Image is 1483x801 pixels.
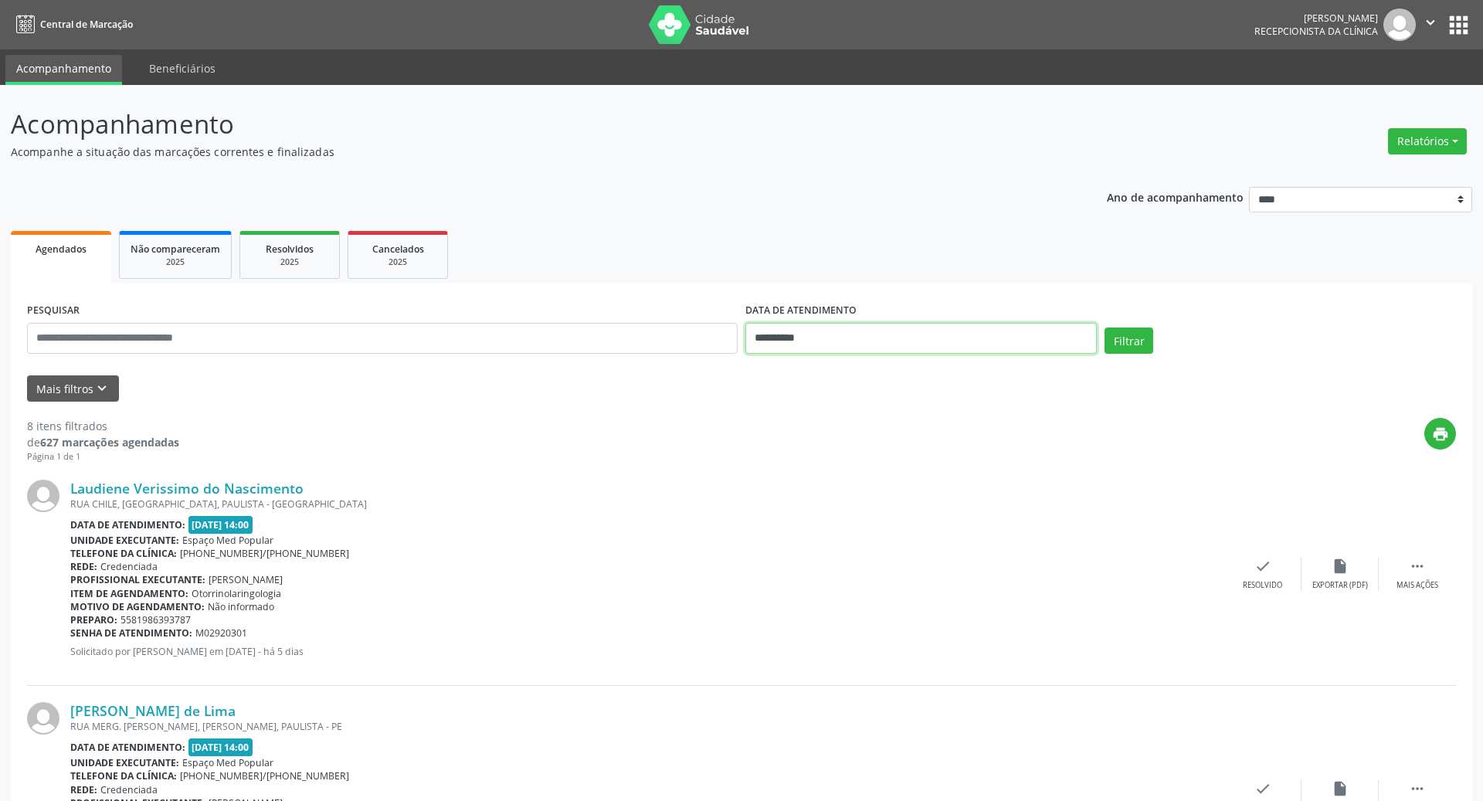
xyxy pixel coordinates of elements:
[27,375,119,402] button: Mais filtroskeyboard_arrow_down
[27,434,179,450] div: de
[182,534,273,547] span: Espaço Med Popular
[70,741,185,754] b: Data de atendimento:
[120,613,191,626] span: 5581986393787
[192,587,281,600] span: Otorrinolaringologia
[5,55,122,85] a: Acompanhamento
[266,243,314,256] span: Resolvidos
[1409,558,1426,575] i: 
[27,480,59,512] img: img
[1432,426,1449,443] i: print
[27,450,179,463] div: Página 1 de 1
[70,547,177,560] b: Telefone da clínica:
[1254,780,1271,797] i: check
[70,480,304,497] a: Laudiene Verissimo do Nascimento
[1312,580,1368,591] div: Exportar (PDF)
[40,18,133,31] span: Central de Marcação
[27,702,59,735] img: img
[11,144,1033,160] p: Acompanhe a situação das marcações correntes e finalizadas
[70,783,97,796] b: Rede:
[93,380,110,397] i: keyboard_arrow_down
[11,105,1033,144] p: Acompanhamento
[70,600,205,613] b: Motivo de agendamento:
[251,256,328,268] div: 2025
[70,645,1224,658] p: Solicitado por [PERSON_NAME] em [DATE] - há 5 dias
[70,720,1224,733] div: RUA MERG. [PERSON_NAME], [PERSON_NAME], PAULISTA - PE
[1332,558,1349,575] i: insert_drive_file
[100,783,158,796] span: Credenciada
[1409,780,1426,797] i: 
[359,256,436,268] div: 2025
[1332,780,1349,797] i: insert_drive_file
[70,560,97,573] b: Rede:
[1424,418,1456,450] button: print
[1107,187,1244,206] p: Ano de acompanhamento
[36,243,87,256] span: Agendados
[1396,580,1438,591] div: Mais ações
[70,626,192,640] b: Senha de atendimento:
[1383,8,1416,41] img: img
[138,55,226,82] a: Beneficiários
[70,613,117,626] b: Preparo:
[372,243,424,256] span: Cancelados
[195,626,247,640] span: M02920301
[100,560,158,573] span: Credenciada
[1254,25,1378,38] span: Recepcionista da clínica
[1388,128,1467,154] button: Relatórios
[27,299,80,323] label: PESQUISAR
[27,418,179,434] div: 8 itens filtrados
[70,756,179,769] b: Unidade executante:
[1422,14,1439,31] i: 
[180,769,349,782] span: [PHONE_NUMBER]/[PHONE_NUMBER]
[1445,12,1472,39] button: apps
[1243,580,1282,591] div: Resolvido
[188,516,253,534] span: [DATE] 14:00
[1416,8,1445,41] button: 
[208,600,274,613] span: Não informado
[1105,328,1153,354] button: Filtrar
[180,547,349,560] span: [PHONE_NUMBER]/[PHONE_NUMBER]
[11,12,133,37] a: Central de Marcação
[40,435,179,450] strong: 627 marcações agendadas
[70,769,177,782] b: Telefone da clínica:
[70,702,236,719] a: [PERSON_NAME] de Lima
[70,587,188,600] b: Item de agendamento:
[1254,12,1378,25] div: [PERSON_NAME]
[70,518,185,531] b: Data de atendimento:
[131,256,220,268] div: 2025
[1254,558,1271,575] i: check
[70,497,1224,511] div: RUA CHILE, [GEOGRAPHIC_DATA], PAULISTA - [GEOGRAPHIC_DATA]
[182,756,273,769] span: Espaço Med Popular
[745,299,857,323] label: DATA DE ATENDIMENTO
[70,573,205,586] b: Profissional executante:
[209,573,283,586] span: [PERSON_NAME]
[70,534,179,547] b: Unidade executante:
[188,738,253,756] span: [DATE] 14:00
[131,243,220,256] span: Não compareceram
